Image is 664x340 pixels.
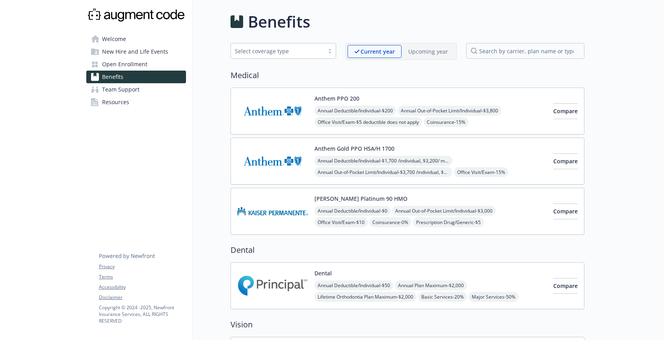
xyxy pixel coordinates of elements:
img: Anthem Blue Cross carrier logo [237,94,308,128]
a: Open Enrollment [86,58,186,71]
span: Basic Services - 20% [418,292,467,302]
button: Anthem Gold PPO HSA/H 1700 [314,144,394,153]
img: Anthem Blue Cross carrier logo [237,144,308,178]
span: Lifetime Orthodontia Plan Maximum - $2,000 [314,292,417,302]
button: Compare [553,204,578,219]
span: Annual Out-of-Pocket Limit/Individual - $3,700 /individual, $3,700/ member [314,167,452,177]
span: Welcome [102,33,126,45]
span: Compare [553,207,578,215]
a: Team Support [86,83,186,96]
img: Kaiser Permanente Insurance Company carrier logo [237,194,308,228]
span: Coinsurance - 0% [369,217,411,227]
h2: Medical [231,69,584,81]
span: Annual Deductible/Individual - $1,700 /individual, $3,200/ member [314,156,452,166]
span: Office Visit/Exam - 15% [454,167,508,177]
span: Benefits [102,71,123,83]
p: Copyright © 2024 - 2025 , Newfront Insurance Services, ALL RIGHTS RESERVED [99,304,186,324]
span: Compare [553,157,578,165]
span: Open Enrollment [102,58,147,71]
a: Terms [99,273,186,280]
h1: Benefits [248,10,310,34]
span: Prescription Drug/Generic - $5 [413,217,484,227]
span: Annual Out-of-Pocket Limit/Individual - $3,800 [398,106,501,116]
button: Compare [553,103,578,119]
span: Compare [553,282,578,290]
button: [PERSON_NAME] Platinum 90 HMO [314,194,407,203]
span: Resources [102,96,129,108]
h2: Vision [231,319,584,331]
span: Annual Deductible/Individual - $200 [314,106,396,116]
p: Upcoming year [408,47,448,56]
a: Privacy [99,263,186,270]
span: Coinsurance - 15% [424,117,469,127]
p: Current year [361,47,395,56]
span: Team Support [102,83,139,96]
a: Disclaimer [99,294,186,301]
input: search by carrier, plan name or type [466,43,584,59]
a: New Hire and Life Events [86,45,186,58]
a: Welcome [86,33,186,45]
span: Major Services - 50% [469,292,519,302]
a: Accessibility [99,284,186,291]
span: Compare [553,107,578,115]
span: Office Visit/Exam - $10 [314,217,368,227]
span: Annual Plan Maximum - $2,000 [395,280,467,290]
span: New Hire and Life Events [102,45,168,58]
img: Principal Financial Group Inc carrier logo [237,269,308,303]
h2: Dental [231,244,584,256]
button: Anthem PPO 200 [314,94,359,103]
span: Annual Deductible/Individual - $50 [314,280,393,290]
a: Benefits [86,71,186,83]
span: Annual Out-of-Pocket Limit/Individual - $3,000 [392,206,496,216]
a: Resources [86,96,186,108]
span: Office Visit/Exam - $5 deductible does not apply [314,117,422,127]
button: Compare [553,278,578,294]
button: Dental [314,269,332,277]
span: Annual Deductible/Individual - $0 [314,206,391,216]
div: Select coverage type [235,47,320,55]
button: Compare [553,153,578,169]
